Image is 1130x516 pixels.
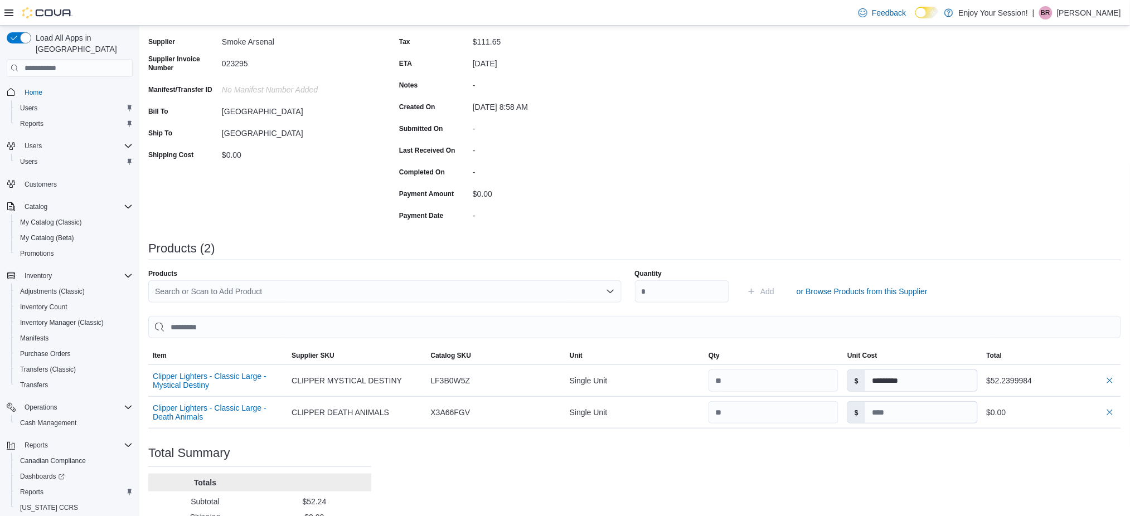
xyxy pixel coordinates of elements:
[148,269,177,278] label: Products
[1057,6,1121,20] p: [PERSON_NAME]
[16,316,133,329] span: Inventory Manager (Classic)
[473,207,622,220] div: -
[959,6,1029,20] p: Enjoy Your Session!
[11,469,137,484] a: Dashboards
[222,146,371,159] div: $0.00
[11,500,137,515] button: [US_STATE] CCRS
[20,178,61,191] a: Customers
[16,247,133,260] span: Promotions
[399,103,435,111] label: Created On
[915,7,939,18] input: Dark Mode
[16,285,89,298] a: Adjustments (Classic)
[16,117,48,130] a: Reports
[20,157,37,166] span: Users
[16,454,133,468] span: Canadian Compliance
[399,124,443,133] label: Submitted On
[20,269,133,283] span: Inventory
[31,32,133,55] span: Load All Apps in [GEOGRAPHIC_DATA]
[16,485,133,499] span: Reports
[570,351,583,360] span: Unit
[16,378,133,392] span: Transfers
[399,37,410,46] label: Tax
[399,211,443,220] label: Payment Date
[2,176,137,192] button: Customers
[20,401,133,414] span: Operations
[11,330,137,346] button: Manifests
[292,406,389,419] span: CLIPPER DEATH ANIMALS
[11,346,137,362] button: Purchase Orders
[222,81,371,94] div: No Manifest Number added
[11,484,137,500] button: Reports
[848,402,865,423] label: $
[20,287,85,296] span: Adjustments (Classic)
[473,142,622,155] div: -
[11,154,137,169] button: Users
[148,242,215,255] h3: Products (2)
[854,2,910,24] a: Feedback
[2,199,137,215] button: Catalog
[16,316,108,329] a: Inventory Manager (Classic)
[20,349,71,358] span: Purchase Orders
[222,55,371,68] div: 023295
[16,247,59,260] a: Promotions
[16,470,133,483] span: Dashboards
[148,347,287,364] button: Item
[872,7,906,18] span: Feedback
[16,117,133,130] span: Reports
[709,351,720,360] span: Qty
[20,139,46,153] button: Users
[20,488,43,496] span: Reports
[25,271,52,280] span: Inventory
[473,98,622,111] div: [DATE] 8:58 AM
[20,218,82,227] span: My Catalog (Classic)
[565,369,704,392] div: Single Unit
[222,33,371,46] div: Smoke Arsenal
[262,496,367,507] p: $52.24
[16,454,90,468] a: Canadian Compliance
[25,202,47,211] span: Catalog
[843,347,982,364] button: Unit Cost
[153,403,283,421] button: Clipper Lighters - Classic Large - Death Animals
[431,374,471,387] span: LF3B0W5Z
[11,230,137,246] button: My Catalog (Beta)
[11,453,137,469] button: Canadian Compliance
[22,7,72,18] img: Cova
[16,155,42,168] a: Users
[20,233,74,242] span: My Catalog (Beta)
[20,200,133,213] span: Catalog
[16,285,133,298] span: Adjustments (Classic)
[399,81,418,90] label: Notes
[153,477,258,488] p: Totals
[847,351,877,360] span: Unit Cost
[20,119,43,128] span: Reports
[16,101,133,115] span: Users
[16,155,133,168] span: Users
[2,437,137,453] button: Reports
[11,246,137,261] button: Promotions
[16,231,133,245] span: My Catalog (Beta)
[20,439,133,452] span: Reports
[20,139,133,153] span: Users
[399,59,412,68] label: ETA
[426,347,565,364] button: Catalog SKU
[16,231,79,245] a: My Catalog (Beta)
[1039,6,1053,20] div: Benjamin Ryan
[1032,6,1035,20] p: |
[11,299,137,315] button: Inventory Count
[11,415,137,431] button: Cash Management
[792,280,932,303] button: or Browse Products from this Supplier
[148,446,230,460] h3: Total Summary
[20,365,76,374] span: Transfers (Classic)
[2,138,137,154] button: Users
[399,168,445,177] label: Completed On
[11,215,137,230] button: My Catalog (Classic)
[987,406,1117,419] div: $0.00
[148,107,168,116] label: Bill To
[20,177,133,191] span: Customers
[148,150,193,159] label: Shipping Cost
[16,470,69,483] a: Dashboards
[565,401,704,423] div: Single Unit
[16,300,72,314] a: Inventory Count
[11,284,137,299] button: Adjustments (Classic)
[987,351,1002,360] span: Total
